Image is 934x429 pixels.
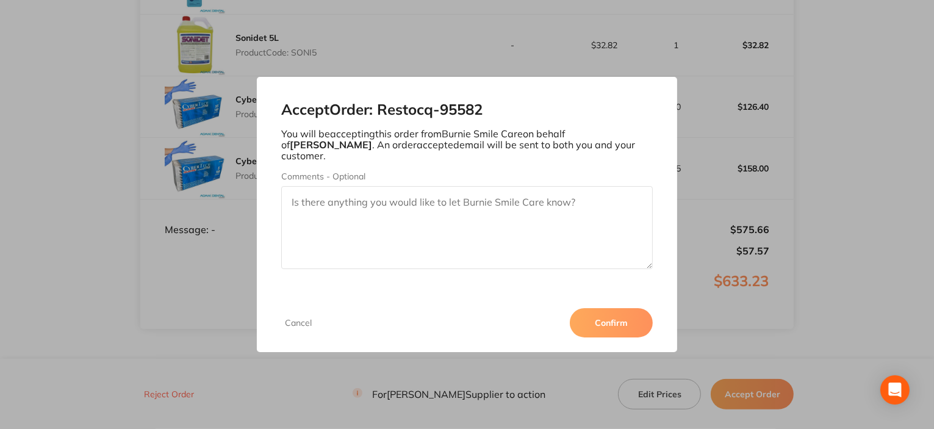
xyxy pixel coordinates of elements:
button: Confirm [570,308,653,337]
button: Cancel [281,317,315,328]
b: [PERSON_NAME] [290,139,372,151]
label: Comments - Optional [281,171,653,181]
p: You will be accepting this order from Burnie Smile Care on behalf of . An order accepted email wi... [281,128,653,162]
h2: Accept Order: Restocq- 95582 [281,101,653,118]
div: Open Intercom Messenger [880,375,910,405]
